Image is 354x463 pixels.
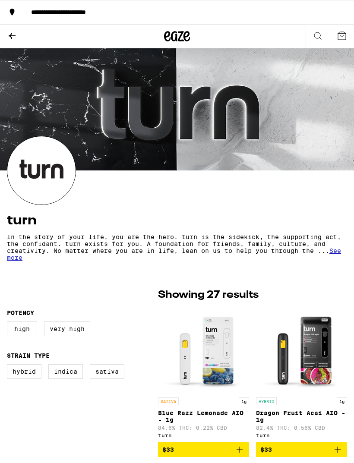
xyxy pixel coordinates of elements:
[7,321,37,336] label: High
[260,446,272,453] span: $33
[256,307,347,442] a: Open page for Dragon Fruit Acai AIO - 1g from turn
[48,364,83,379] label: Indica
[7,233,347,261] p: In the story of your life, you are the hero. turn is the sidekick, the supporting act, the confid...
[256,432,347,438] div: turn
[158,307,249,442] a: Open page for Blue Razz Lemonade AIO - 1g from turn
[7,247,341,261] span: See more
[158,425,249,431] p: 84.6% THC: 0.22% CBD
[259,307,345,393] img: turn - Dragon Fruit Acai AIO - 1g
[158,288,347,302] p: Showing 27 results
[158,409,249,423] p: Blue Razz Lemonade AIO - 1g
[44,321,90,336] label: Very High
[158,442,249,457] button: Add to bag
[7,136,76,205] img: turn logo
[158,432,249,438] div: turn
[162,446,174,453] span: $33
[90,364,124,379] label: Sativa
[337,397,347,405] p: 1g
[239,397,249,405] p: 1g
[7,309,34,316] legend: Potency
[256,409,347,423] p: Dragon Fruit Acai AIO - 1g
[256,397,277,405] p: HYBRID
[158,397,179,405] p: SATIVA
[256,442,347,457] button: Add to bag
[7,214,347,227] h4: turn
[161,307,247,393] img: turn - Blue Razz Lemonade AIO - 1g
[7,352,50,359] legend: Strain Type
[7,364,41,379] label: Hybrid
[256,425,347,431] p: 82.4% THC: 0.56% CBD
